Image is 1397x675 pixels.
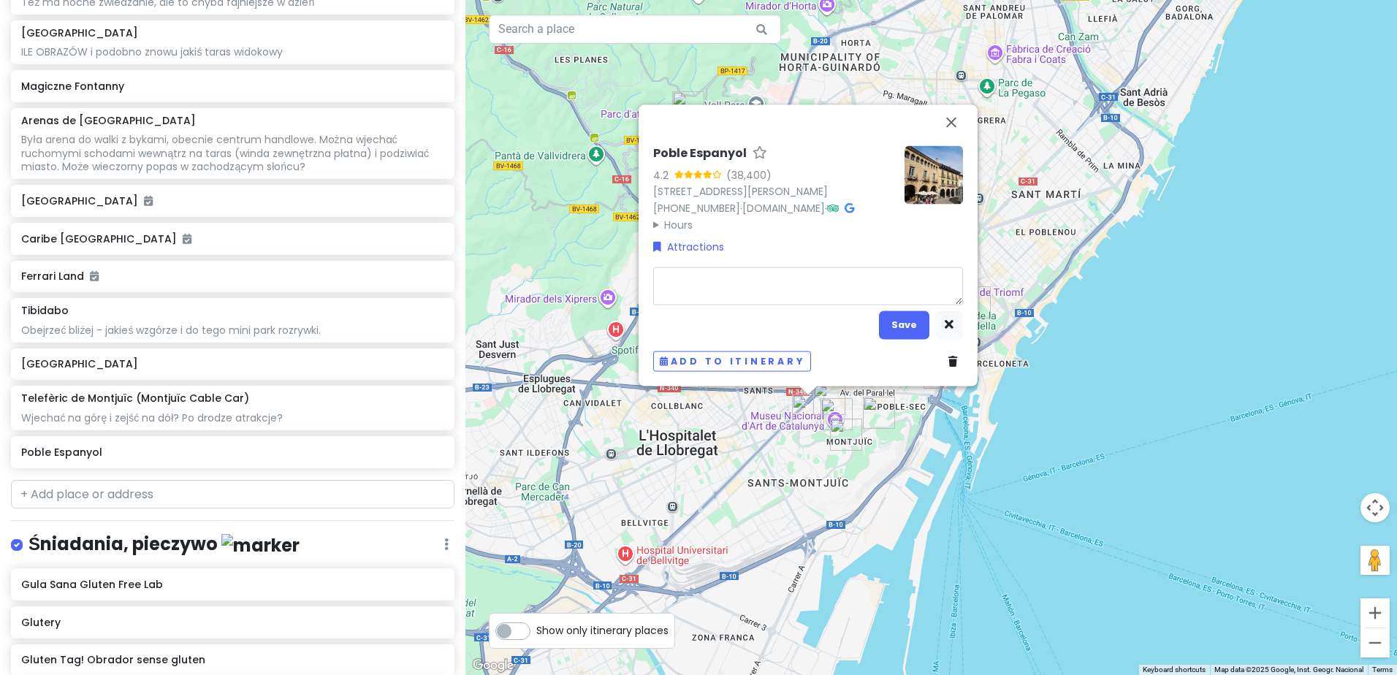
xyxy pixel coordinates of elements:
[726,167,772,183] div: (38,400)
[653,351,811,372] button: Add to itinerary
[653,167,674,183] div: 4.2
[21,80,444,93] h6: Magiczne Fontanny
[21,26,138,39] h6: [GEOGRAPHIC_DATA]
[11,480,454,509] input: + Add place or address
[948,354,963,370] a: Delete place
[21,411,444,424] div: Wjechać na górę i zejść na dół? Po drodze atrakcje?
[653,201,740,216] a: [PHONE_NUMBER]
[21,45,444,58] div: ILE OBRAZÓW i podobno znowu jakiś taras widokowy
[144,196,153,206] i: Added to itinerary
[536,622,669,638] span: Show only itinerary places
[221,534,300,557] img: marker
[90,271,99,281] i: Added to itinerary
[653,216,893,232] summary: Hours
[845,203,854,213] i: Google Maps
[742,201,825,216] a: [DOMAIN_NAME]
[879,310,929,339] button: Save
[905,146,963,205] img: Picture of the place
[21,304,69,317] h6: Tibidabo
[1360,598,1390,628] button: Zoom in
[753,146,767,161] a: Star place
[786,389,830,432] div: Poble Espanyol
[1372,666,1393,674] a: Terms (opens in new tab)
[21,616,444,629] h6: Glutery
[28,533,300,557] h4: Śniadania, pieczywo
[21,446,444,459] h6: Poble Espanyol
[934,105,969,140] button: Close
[815,392,859,436] div: Museu Nacional d'Art de Catalunya
[21,194,444,207] h6: [GEOGRAPHIC_DATA]
[653,146,747,161] h6: Poble Espanyol
[953,281,997,324] div: Parc de la Ciutadella
[21,133,444,173] div: Była arena do walki z bykami, obecnie centrum handlowe. Można wjechać ruchomymi schodami wewnątrz...
[21,270,444,283] h6: Ferrari Land
[21,392,249,405] h6: Telefèric de Montjuïc (Montjuïc Cable Car)
[1143,665,1206,675] button: Keyboard shortcuts
[824,413,868,457] div: Estadi Olímpic Lluís Companys
[21,357,444,370] h6: [GEOGRAPHIC_DATA]
[857,391,901,435] div: Telefèric de Montjuïc (Montjuïc Cable Car)
[1360,628,1390,657] button: Zoom out
[1360,546,1390,575] button: Drag Pegman onto the map to open Street View
[666,85,710,129] div: Tibidabo
[469,656,517,675] img: Google
[21,578,444,591] h6: Gula Sana Gluten Free Lab
[1360,493,1390,522] button: Map camera controls
[653,184,828,199] a: [STREET_ADDRESS][PERSON_NAME]
[489,15,781,44] input: Search a place
[653,239,724,255] a: Attractions
[1214,666,1363,674] span: Map data ©2025 Google, Inst. Geogr. Nacional
[183,234,191,244] i: Added to itinerary
[21,324,444,337] div: Obejrzeć bliżej - jakieś wzgórze i do tego mini park rozrywki.
[469,656,517,675] a: Open this area in Google Maps (opens a new window)
[827,203,839,213] i: Tripadvisor
[21,232,444,245] h6: Caribe [GEOGRAPHIC_DATA]
[653,146,893,233] div: · ·
[21,653,444,666] h6: Gluten Tag! Obrador sense gluten
[21,114,196,127] h6: Arenas de [GEOGRAPHIC_DATA]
